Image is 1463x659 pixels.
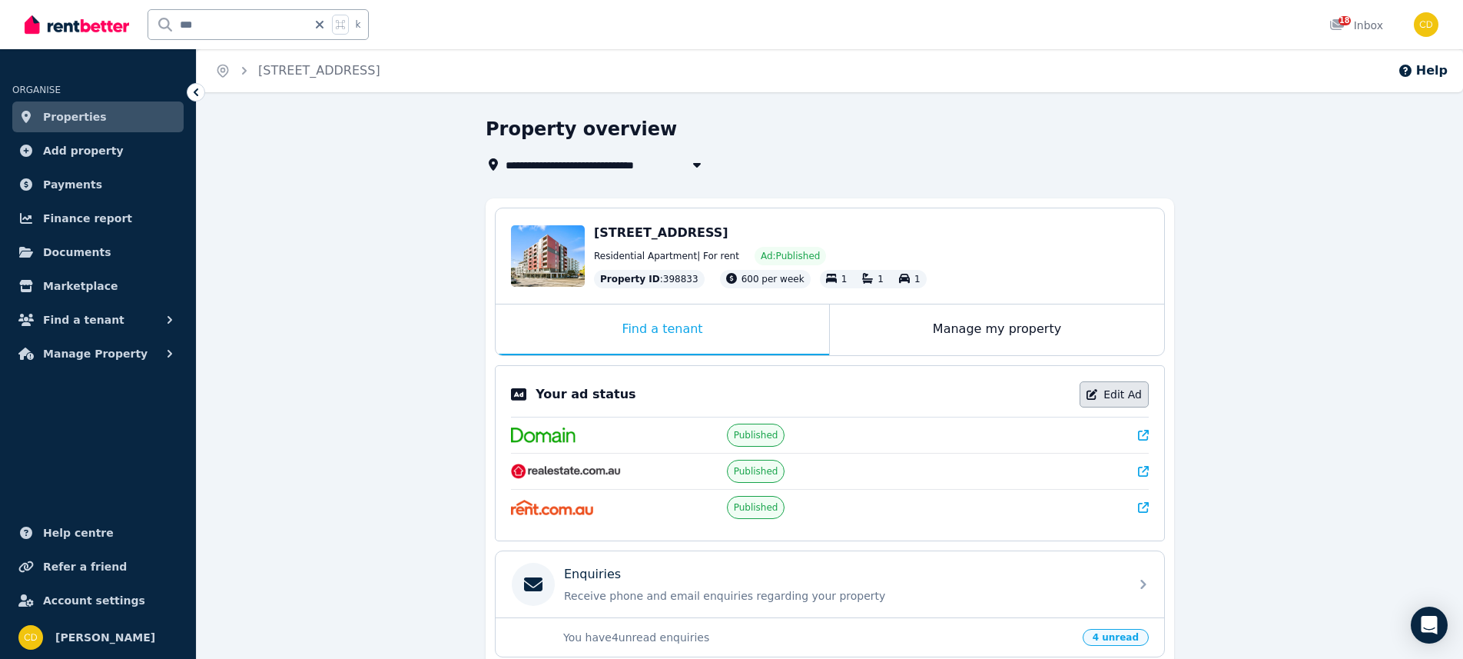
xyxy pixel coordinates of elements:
[258,63,380,78] a: [STREET_ADDRESS]
[877,274,884,285] span: 1
[12,271,184,301] a: Marketplace
[43,557,127,576] span: Refer a friend
[43,108,107,126] span: Properties
[1080,381,1149,408] a: Edit Ad
[43,209,132,228] span: Finance report
[1339,16,1351,25] span: 18
[1414,12,1438,37] img: Chris Dimitropoulos
[12,85,61,95] span: ORGANISE
[594,225,728,240] span: [STREET_ADDRESS]
[564,565,621,584] p: Enquiries
[43,243,111,261] span: Documents
[486,117,677,141] h1: Property overview
[43,141,124,160] span: Add property
[1083,629,1149,646] span: 4 unread
[43,175,102,194] span: Payments
[43,277,118,295] span: Marketplace
[12,551,184,582] a: Refer a friend
[741,274,804,285] span: 600 per week
[600,273,660,285] span: Property ID
[12,518,184,548] a: Help centre
[12,135,184,166] a: Add property
[1398,62,1448,80] button: Help
[12,169,184,200] a: Payments
[734,501,778,514] span: Published
[761,250,820,262] span: Ad: Published
[511,500,593,515] img: Rent.com.au
[496,551,1164,617] a: EnquiriesReceive phone and email enquiries regarding your property
[734,465,778,478] span: Published
[536,385,635,404] p: Your ad status
[12,305,184,335] button: Find a tenant
[830,305,1164,355] div: Manage my property
[12,338,184,369] button: Manage Property
[12,203,184,234] a: Finance report
[43,524,114,542] span: Help centre
[734,429,778,441] span: Published
[25,13,129,36] img: RentBetter
[43,311,124,329] span: Find a tenant
[511,464,621,479] img: RealEstate.com.au
[563,630,1073,645] p: You have 4 unread enquiries
[594,270,705,288] div: : 398833
[12,237,184,268] a: Documents
[564,588,1120,604] p: Receive phone and email enquiries regarding your property
[355,18,360,31] span: k
[841,274,848,285] span: 1
[511,428,576,443] img: Domain.com.au
[12,585,184,616] a: Account settings
[1411,607,1448,644] div: Open Intercom Messenger
[43,591,145,610] span: Account settings
[496,305,829,355] div: Find a tenant
[55,628,155,647] span: [PERSON_NAME]
[914,274,921,285] span: 1
[43,344,148,363] span: Manage Property
[594,250,739,262] span: Residential Apartment | For rent
[1329,18,1383,33] div: Inbox
[197,49,399,92] nav: Breadcrumb
[12,102,184,132] a: Properties
[18,625,43,650] img: Chris Dimitropoulos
